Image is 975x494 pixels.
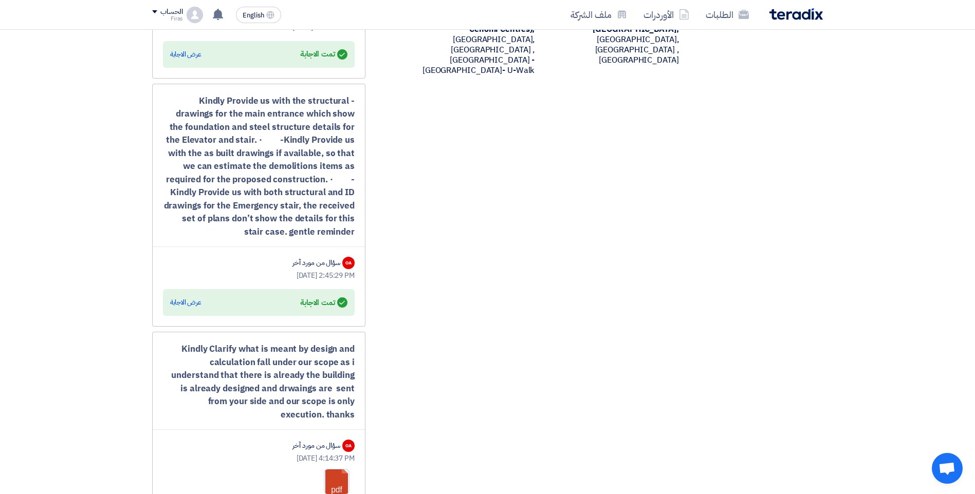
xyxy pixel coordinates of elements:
[562,3,635,27] a: ملف الشركة
[163,94,355,239] div: - Kindly Provide us with the structural drawings for the main entrance which show the foundation ...
[300,295,347,310] div: تمت الاجابة
[170,49,201,60] div: عرض الاجابة
[697,3,757,27] a: الطلبات
[163,453,355,464] div: [DATE] 4:14:37 PM
[300,47,347,62] div: تمت الاجابة
[932,453,963,484] div: دردشة مفتوحة
[292,257,340,268] div: سؤال من مورد آخر
[550,14,678,65] div: [GEOGRAPHIC_DATA], [GEOGRAPHIC_DATA] ,[GEOGRAPHIC_DATA]
[152,16,182,22] div: Firas
[160,8,182,16] div: الحساب
[243,12,264,19] span: English
[342,440,355,452] div: OA
[342,257,355,269] div: OA
[187,7,203,23] img: profile_test.png
[163,270,355,281] div: [DATE] 2:45:29 PM
[163,343,355,421] div: Kindly Clarify what is meant by design and calculation fall under our scope as i understand that ...
[406,14,535,75] div: [GEOGRAPHIC_DATA], [GEOGRAPHIC_DATA] ,[GEOGRAPHIC_DATA] - [GEOGRAPHIC_DATA]- U-Walk
[292,440,340,451] div: سؤال من مورد آخر
[236,7,281,23] button: English
[635,3,697,27] a: الأوردرات
[170,297,201,308] div: عرض الاجابة
[769,8,823,20] img: Teradix logo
